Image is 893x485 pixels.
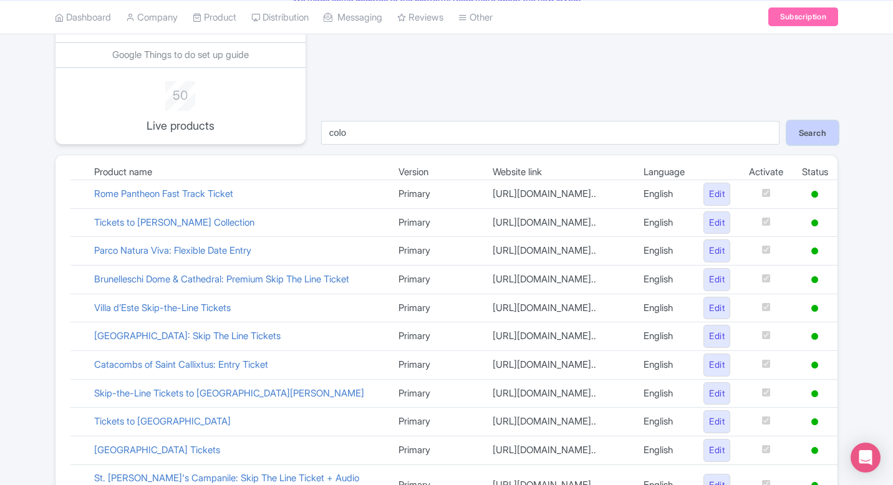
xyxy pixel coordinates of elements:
td: [URL][DOMAIN_NAME].. [483,322,634,351]
a: Edit [703,325,730,348]
td: Status [793,165,837,180]
td: [URL][DOMAIN_NAME].. [483,379,634,408]
a: Edit [703,439,730,462]
a: Subscription [768,7,838,26]
a: Edit [703,211,730,234]
a: Edit [703,382,730,405]
div: Open Intercom Messenger [851,443,881,473]
td: Primary [389,208,483,237]
td: [URL][DOMAIN_NAME].. [483,180,634,209]
input: Search... [321,121,780,145]
td: Primary [389,265,483,294]
td: [URL][DOMAIN_NAME].. [483,208,634,237]
td: [URL][DOMAIN_NAME].. [483,408,634,436]
td: Version [389,165,483,180]
td: Primary [389,294,483,322]
a: Tickets to [GEOGRAPHIC_DATA] [94,415,231,427]
a: [GEOGRAPHIC_DATA]: Skip The Line Tickets [94,330,281,342]
td: Website link [483,165,634,180]
td: English [634,265,694,294]
a: Edit [703,297,730,320]
a: Tickets to [PERSON_NAME] Collection [94,216,254,228]
td: [URL][DOMAIN_NAME].. [483,237,634,266]
a: [GEOGRAPHIC_DATA] Tickets [94,444,220,456]
p: Live products [129,117,231,134]
a: Edit [703,410,730,433]
a: Skip-the-Line Tickets to [GEOGRAPHIC_DATA][PERSON_NAME] [94,387,364,399]
td: English [634,208,694,237]
a: Edit [703,239,730,262]
td: English [634,436,694,464]
td: English [634,180,694,209]
div: 50 [129,81,231,105]
td: Primary [389,322,483,351]
a: Rome Pantheon Fast Track Ticket [94,188,233,199]
td: [URL][DOMAIN_NAME].. [483,294,634,322]
a: Edit [703,353,730,377]
td: English [634,322,694,351]
td: English [634,408,694,436]
button: Search [787,121,838,145]
td: Language [634,165,694,180]
a: Edit [703,268,730,291]
td: Primary [389,408,483,436]
a: Villa d’Este Skip-the-Line Tickets [94,302,231,314]
a: Google Things to do set up guide [112,49,249,60]
td: [URL][DOMAIN_NAME].. [483,350,634,379]
td: [URL][DOMAIN_NAME].. [483,436,634,464]
td: Primary [389,379,483,408]
a: Edit [703,183,730,206]
a: Brunelleschi Dome & Cathedral: Premium Skip The Line Ticket [94,273,349,285]
td: Primary [389,350,483,379]
td: English [634,350,694,379]
td: Primary [389,237,483,266]
a: Parco Natura Viva: Flexible Date Entry [94,244,251,256]
td: [URL][DOMAIN_NAME].. [483,265,634,294]
td: Primary [389,180,483,209]
td: English [634,237,694,266]
a: Catacombs of Saint Callixtus: Entry Ticket [94,358,268,370]
td: Activate [740,165,793,180]
td: Product name [85,165,389,180]
td: English [634,379,694,408]
td: English [634,294,694,322]
td: Primary [389,436,483,464]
